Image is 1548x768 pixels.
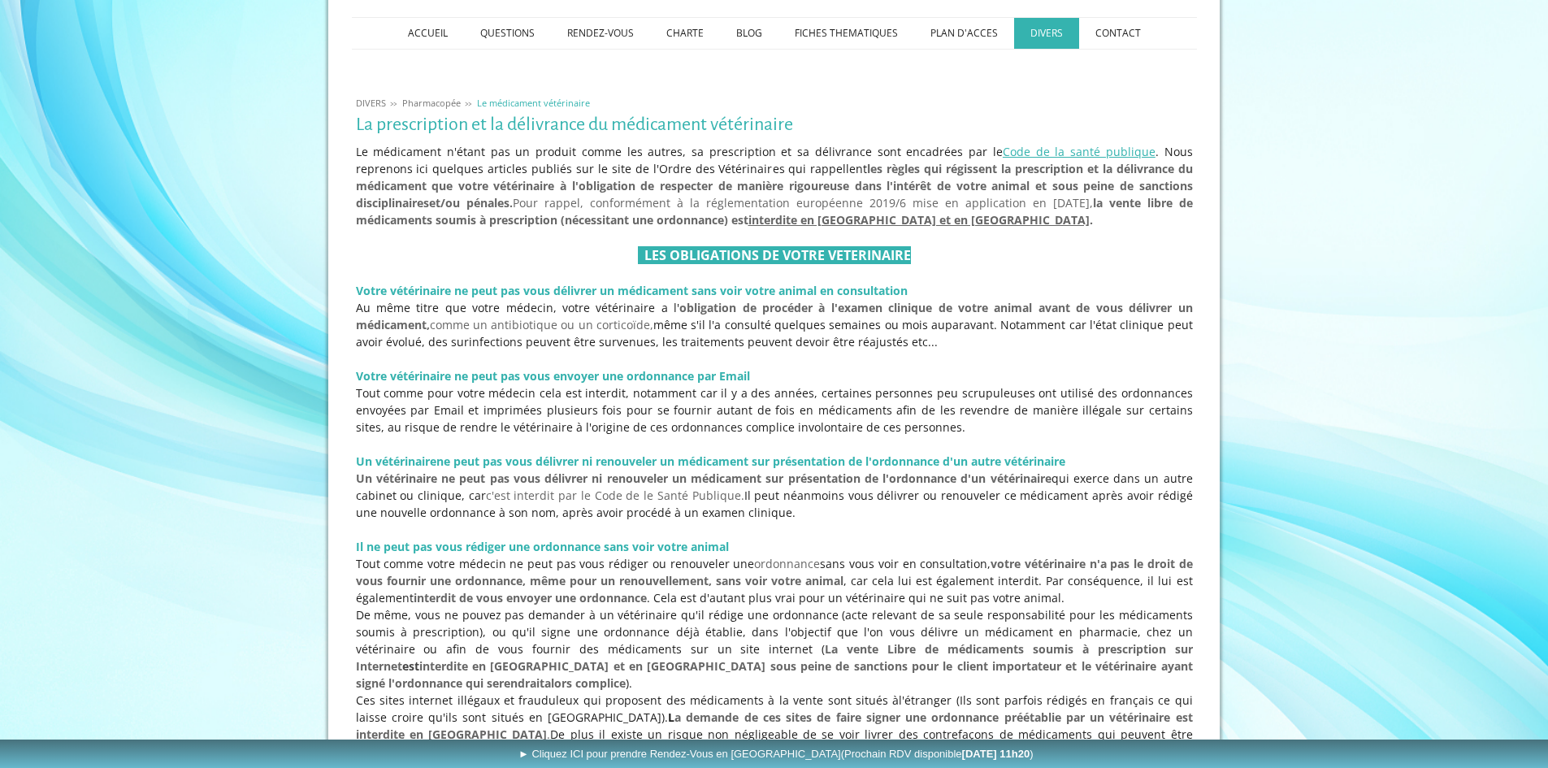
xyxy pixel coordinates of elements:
[473,97,594,109] a: Le médicament vétérinaire
[855,178,1193,193] b: dans l'intérêt de votre animal et sous peine de sanctions
[356,709,1193,742] span: .
[392,18,464,49] a: ACCUEIL
[375,453,436,469] b: vétérinaire
[356,709,1193,742] strong: a demande de ces sites de faire signer une ordonnance préétablie par un vétérinaire est interdite...
[518,748,1034,760] span: ► Cliquez ICI pour prendre Rendez-Vous en [GEOGRAPHIC_DATA]
[356,143,1193,228] p: Le médicament n'étant pas un produit comme les autres, sa prescription et sa délivrance sont enca...
[356,195,1193,228] strong: la vente libre de médicaments soumis à prescription (nécessitant une ordonnance) est
[1079,18,1157,49] a: CONTACT
[356,692,1193,760] p: Ces sites internet illégaux et frauduleux qui proposent des médicaments à la vente sont situés à
[356,368,750,384] span: Votre vétérinaire ne peut pas vous envoyer une ordonnance par Email
[841,748,1034,760] span: (Prochain RDV disponible )
[1014,18,1079,49] a: DIVERS
[356,115,1193,135] h1: La prescription et la délivrance du médicament vétérinaire
[356,471,1052,486] span: Un vétérinaire ne peut pas vous délivrer ni renouveler un médicament sur présentation de l'ordonn...
[644,246,911,264] strong: LES OBLIGATIONS DE VOTRE VETERINAIRE
[754,556,820,571] span: ordonnance
[778,18,914,49] a: FICHES THEMATIQUES
[914,18,1014,49] a: PLAN D'ACCES
[356,161,1193,228] span: Pour rappel, conformément à la réglementation européenne 2019/6 mise en application en [DATE],
[748,212,1093,228] span: .
[650,18,720,49] a: CHARTE
[398,97,465,109] a: Pharmacopée
[720,18,778,49] a: BLOG
[464,18,551,49] a: QUESTIONS
[962,748,1030,760] b: [DATE] 11h20
[356,385,1193,435] span: Tout comme pour votre médecin cela est interdit, notamment car il y a des années, certaines perso...
[356,555,1193,606] p: Tout comme votre médecin ne peut pas vous rédiger ou renouveler une sans vous voir en consultatio...
[356,606,1193,692] p: De même, vous ne pouvez pas demander à un vétérinaire qu'il rédige une ordonnance (acte relevant ...
[668,709,674,725] strong: L
[356,300,1193,349] span: Au même titre que votre médecin, votre vétérinaire a l' même s'il l'a consulté quelques semaines ...
[356,556,1193,588] strong: votre vétérinaire n'a pas le droit de vous fournir une ordonnance, même pour un renouvellement, s...
[486,488,744,503] span: c'est interdit par le Code de le Santé Publique.
[356,641,1193,691] strong: La vente Libre de médicaments soumis à prescription sur Internet interdite en [GEOGRAPHIC_DATA] e...
[356,539,729,554] span: Il ne peut pas vous rédiger une ordonnance sans voir votre animal
[458,178,849,193] strong: votre vétérinaire à l'obligation de respecter de manière rigoureuse
[356,470,1193,521] p: qui exerce dans un autre cabinet ou clinique, car Il peut néanmoins vous délivrer ou renouveler c...
[402,658,419,674] span: est
[356,97,386,109] span: DIVERS
[477,97,590,109] span: Le médicament vétérinaire
[436,453,1065,469] b: ne peut pas vous délivrer ni renouveler un médicament sur présentation de l'ordonnance d'un autre...
[356,195,429,210] b: disciplinaires
[499,675,544,691] span: rendrait
[414,590,647,605] strong: interdit de vous envoyer une ordonnance
[1003,144,1156,159] a: Code de la santé publique
[429,195,513,210] b: et/ou pénales.
[356,453,372,469] b: Un
[748,212,1090,228] a: interdite en [GEOGRAPHIC_DATA] et en [GEOGRAPHIC_DATA]
[356,692,1193,759] span: l'étranger (Ils sont parfois rédigés en français ce qui laisse croire qu'ils sont situés en [GEOG...
[352,97,390,109] a: DIVERS
[356,161,1193,193] strong: les règles qui régissent la prescription et la délivrance du médicament que
[356,300,1193,332] strong: obligation de procéder à l'examen clinique de votre animal avant de vous délivrer un médicament,
[356,283,908,298] strong: Votre vétérinaire ne peut pas vous délivrer un médicament sans voir votre animal en consultation
[551,18,650,49] a: RENDEZ-VOUS
[356,300,1193,332] span: comme un antibiotique ou un corticoïde,
[402,97,461,109] span: Pharmacopée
